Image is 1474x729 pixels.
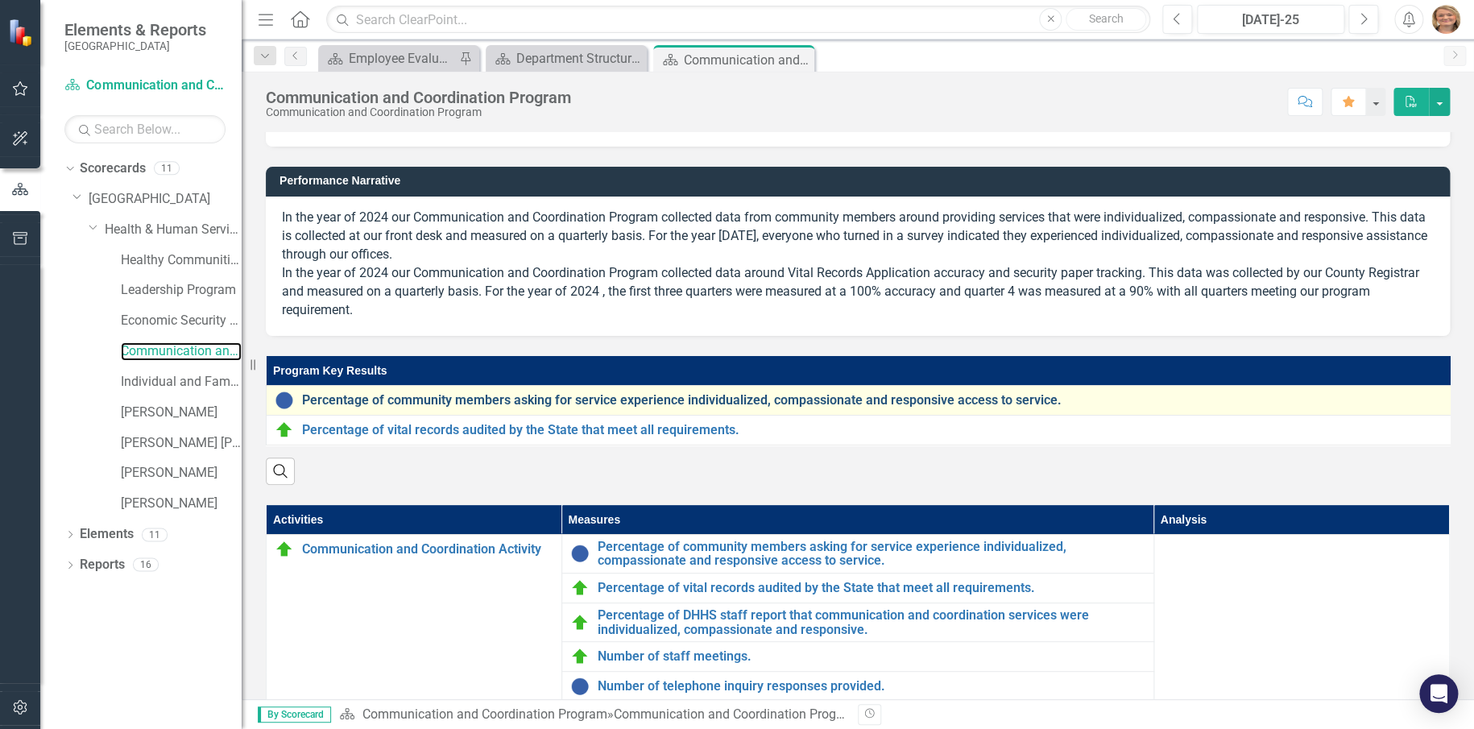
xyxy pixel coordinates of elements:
[322,48,455,68] a: Employee Evaluation Navigation
[490,48,643,68] a: Department Structure & Strategic Results
[1431,5,1460,34] img: Blair Burgess
[1066,8,1146,31] button: Search
[561,534,1153,573] td: Double-Click to Edit Right Click for Context Menu
[339,706,846,724] div: »
[1203,10,1339,30] div: [DATE]-25
[516,48,643,68] div: Department Structure & Strategic Results
[80,159,146,178] a: Scorecards
[133,558,159,572] div: 16
[598,540,1145,568] a: Percentage of community members asking for service experience individualized, compassionate and r...
[302,542,553,557] a: Communication and Coordination Activity
[80,525,134,544] a: Elements
[598,608,1145,636] a: Percentage of DHHS staff report that communication and coordination services were individualized,...
[1197,5,1344,34] button: [DATE]-25
[570,613,590,632] img: On Target
[613,706,858,722] div: Communication and Coordination Program
[302,423,1451,437] a: Percentage of vital records audited by the State that meet all requirements.
[64,115,226,143] input: Search Below...
[267,385,1460,415] td: Double-Click to Edit Right Click for Context Menu
[64,20,206,39] span: Elements & Reports
[266,89,571,106] div: Communication and Coordination Program
[282,209,1434,264] div: In the year of 2024 our Communication and Coordination Program collected data from community memb...
[570,647,590,666] img: On Target
[362,706,607,722] a: Communication and Coordination Program
[89,190,242,209] a: [GEOGRAPHIC_DATA]
[1089,12,1124,25] span: Search
[8,19,36,47] img: ClearPoint Strategy
[154,162,180,176] div: 11
[570,544,590,563] img: No Data
[121,434,242,453] a: [PERSON_NAME] [PERSON_NAME]
[121,281,242,300] a: Leadership Program
[258,706,331,723] span: By Scorecard
[275,540,294,559] img: On Target
[121,312,242,330] a: Economic Security Program
[275,391,294,410] img: No Data
[561,642,1153,672] td: Double-Click to Edit Right Click for Context Menu
[121,495,242,513] a: [PERSON_NAME]
[349,48,455,68] div: Employee Evaluation Navigation
[279,175,1442,187] h3: Performance Narrative
[684,50,810,70] div: Communication and Coordination Program
[570,677,590,696] img: No Data
[266,106,571,118] div: Communication and Coordination Program
[64,77,226,95] a: Communication and Coordination Program
[64,39,206,52] small: [GEOGRAPHIC_DATA]
[1419,674,1458,713] div: Open Intercom Messenger
[326,6,1150,34] input: Search ClearPoint...
[121,342,242,361] a: Communication and Coordination Program
[275,420,294,440] img: On Target
[121,373,242,391] a: Individual and Family Health Program
[302,393,1451,408] a: Percentage of community members asking for service experience individualized, compassionate and r...
[598,649,1145,664] a: Number of staff meetings.
[121,251,242,270] a: Healthy Communities Program
[121,404,242,422] a: [PERSON_NAME]
[570,578,590,598] img: On Target
[561,573,1153,603] td: Double-Click to Edit Right Click for Context Menu
[561,603,1153,641] td: Double-Click to Edit Right Click for Context Menu
[561,672,1153,702] td: Double-Click to Edit Right Click for Context Menu
[80,556,125,574] a: Reports
[598,679,1145,694] a: Number of telephone inquiry responses provided.
[598,581,1145,595] a: Percentage of vital records audited by the State that meet all requirements.
[267,415,1460,445] td: Double-Click to Edit Right Click for Context Menu
[282,264,1434,320] div: In the year of 2024 our Communication and Coordination Program collected data around Vital Record...
[105,221,242,239] a: Health & Human Services Department
[121,464,242,483] a: [PERSON_NAME]
[142,528,168,541] div: 11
